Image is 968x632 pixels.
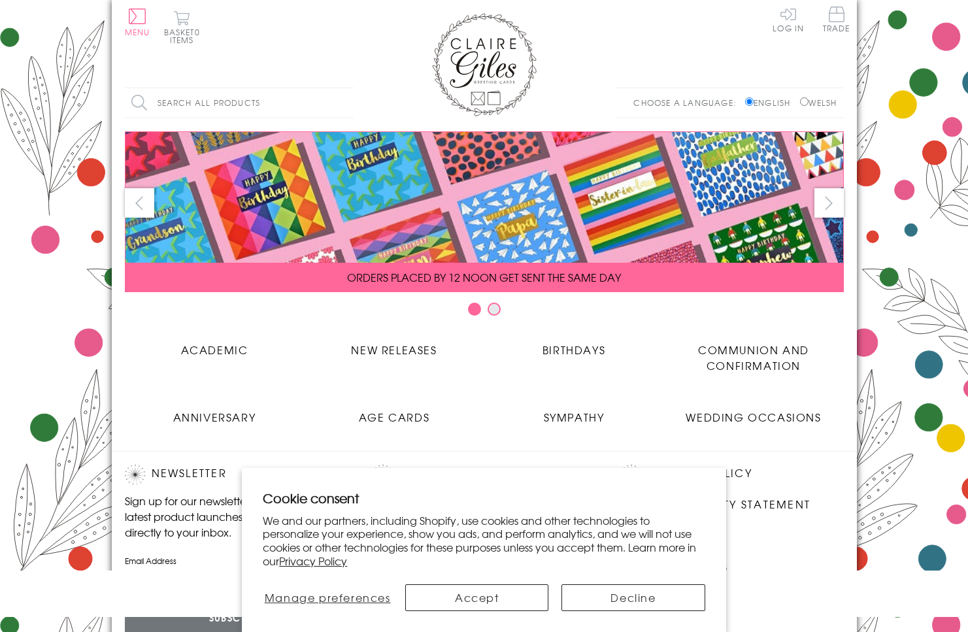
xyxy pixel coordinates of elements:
a: Sympathy [484,399,664,425]
input: English [745,97,754,106]
p: We and our partners, including Shopify, use cookies and other technologies to personalize your ex... [263,514,705,568]
span: ORDERS PLACED BY 12 NOON GET SENT THE SAME DAY [347,269,621,285]
button: Basket0 items [164,10,200,44]
a: Birthdays [484,332,664,358]
span: Menu [125,26,150,38]
label: English [745,97,797,108]
span: Communion and Confirmation [698,342,809,373]
p: Sign up for our newsletter to receive the latest product launches, news and offers directly to yo... [125,493,347,540]
a: Log In [773,7,804,32]
span: Trade [823,7,850,32]
a: Accessibility Statement [648,496,810,514]
h2: Newsletter [125,465,347,484]
h2: Cookie consent [263,489,705,507]
h2: Follow Us [373,465,595,484]
div: Carousel Pagination [125,302,844,322]
a: Communion and Confirmation [664,332,844,373]
a: Age Cards [305,399,484,425]
span: New Releases [351,342,437,358]
button: prev [125,188,154,218]
input: Welsh [800,97,809,106]
button: Carousel Page 1 (Current Slide) [468,303,481,316]
p: Choose a language: [633,97,743,108]
button: Menu [125,8,150,36]
span: Anniversary [173,409,256,425]
a: Academic [125,332,305,358]
input: Search all products [125,88,354,118]
span: Manage preferences [265,590,391,605]
a: Privacy Policy [648,465,752,482]
button: next [814,188,844,218]
span: 0 items [170,26,200,46]
a: New Releases [305,332,484,358]
label: Welsh [800,97,837,108]
input: Search [341,88,354,118]
span: Sympathy [544,409,605,425]
span: Academic [181,342,248,358]
span: Age Cards [359,409,429,425]
a: Wedding Occasions [664,399,844,425]
button: Manage preferences [263,584,392,611]
button: Accept [405,584,548,611]
a: Trade [823,7,850,35]
a: Anniversary [125,399,305,425]
img: Claire Giles Greetings Cards [432,13,537,116]
span: Wedding Occasions [686,409,821,425]
label: Email Address [125,555,347,567]
input: Subscribe [125,603,347,632]
button: Carousel Page 2 [488,303,501,316]
button: Decline [561,584,705,611]
a: Privacy Policy [279,553,347,569]
span: Birthdays [542,342,605,358]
